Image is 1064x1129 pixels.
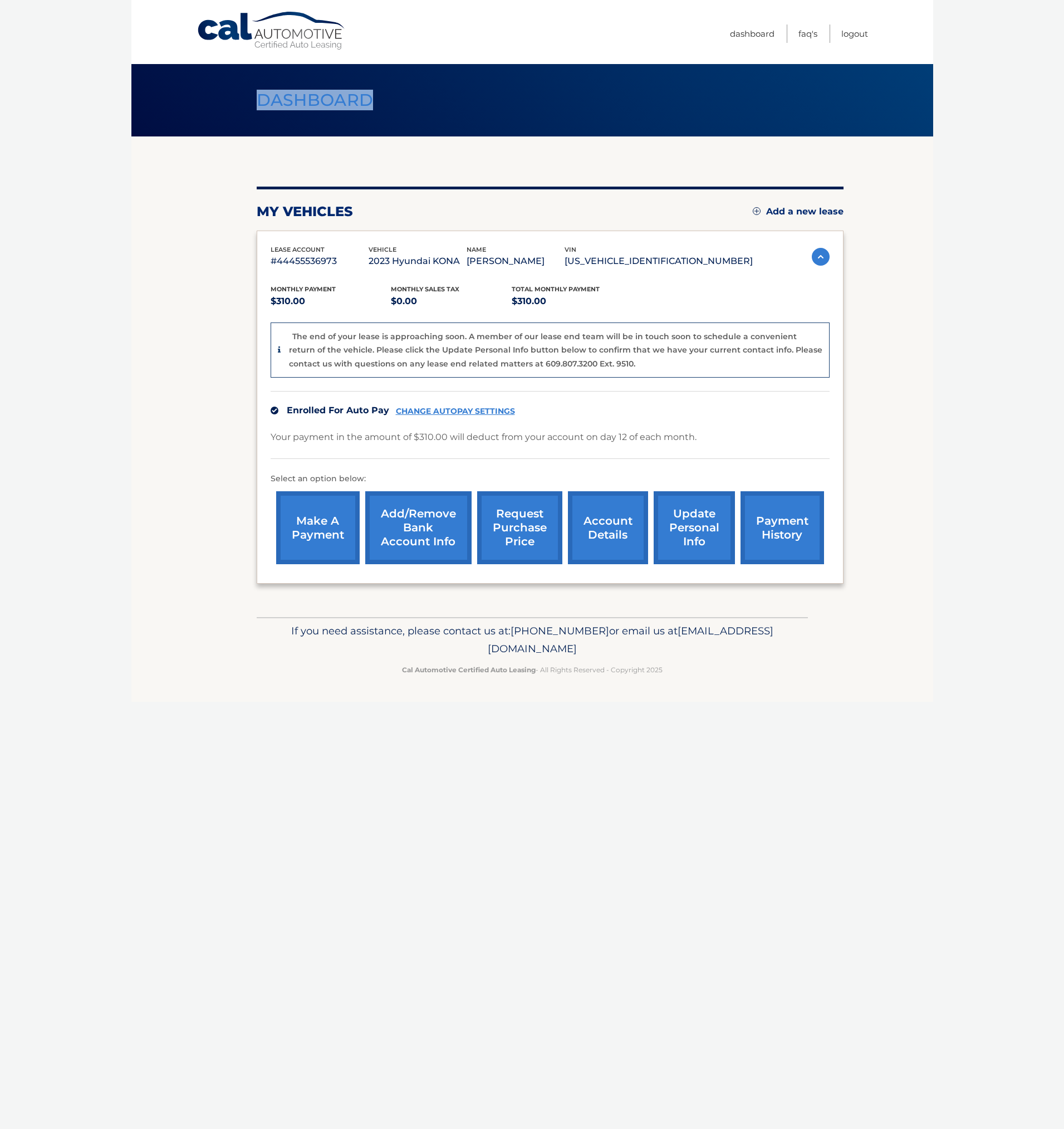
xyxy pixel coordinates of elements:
a: Dashboard [730,25,774,43]
span: Enrolled For Auto Pay [287,405,389,416]
p: $310.00 [512,294,632,309]
a: make a payment [276,491,360,564]
p: Select an option below: [271,472,830,486]
strong: Cal Automotive Certified Auto Leasing [402,666,536,674]
a: Cal Automotive [197,11,347,51]
span: vehicle [369,246,396,253]
a: update personal info [654,491,735,564]
p: 2023 Hyundai KONA [369,253,467,269]
a: Add/Remove bank account info [365,491,472,564]
p: The end of your lease is approaching soon. A member of our lease end team will be in touch soon t... [289,331,822,369]
span: [EMAIL_ADDRESS][DOMAIN_NAME] [488,624,773,655]
p: #44455536973 [271,253,369,269]
a: Add a new lease [753,206,844,217]
span: name [467,246,486,253]
a: FAQ's [798,25,817,43]
a: CHANGE AUTOPAY SETTINGS [396,407,515,416]
a: request purchase price [477,491,562,564]
img: add.svg [753,207,761,215]
p: If you need assistance, please contact us at: or email us at [264,622,801,658]
img: check.svg [271,407,278,414]
span: Dashboard [257,90,374,110]
span: [PHONE_NUMBER] [511,624,609,637]
span: vin [565,246,576,253]
span: Monthly Payment [271,285,336,293]
p: [US_VEHICLE_IDENTIFICATION_NUMBER] [565,253,753,269]
img: accordion-active.svg [812,248,830,266]
p: - All Rights Reserved - Copyright 2025 [264,664,801,676]
p: $0.00 [391,294,512,309]
p: [PERSON_NAME] [467,253,565,269]
a: payment history [741,491,824,564]
a: Logout [841,25,868,43]
p: $310.00 [271,294,391,309]
a: account details [568,491,648,564]
span: Total Monthly Payment [512,285,600,293]
span: lease account [271,246,325,253]
p: Your payment in the amount of $310.00 will deduct from your account on day 12 of each month. [271,429,697,445]
span: Monthly sales Tax [391,285,459,293]
h2: my vehicles [257,203,353,220]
